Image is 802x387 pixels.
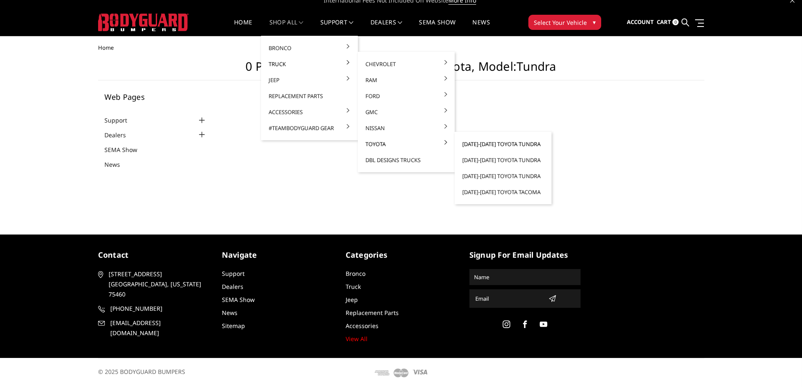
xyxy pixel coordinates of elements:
[361,72,451,88] a: Ram
[110,304,208,314] span: [PHONE_NUMBER]
[346,322,378,330] a: Accessories
[361,152,451,168] a: DBL Designs Trucks
[346,270,365,278] a: Bronco
[98,13,189,31] img: BODYGUARD BUMPERS
[361,56,451,72] a: Chevrolet
[458,184,548,200] a: [DATE]-[DATE] Toyota Tacoma
[672,19,679,25] span: 0
[234,19,252,36] a: Home
[98,249,209,261] h5: contact
[109,269,206,299] span: [STREET_ADDRESS] [GEOGRAPHIC_DATA], [US_STATE] 75460
[534,18,587,27] span: Select Your Vehicle
[593,18,596,27] span: ▾
[104,116,138,125] a: Support
[264,120,354,136] a: #TeamBodyguard Gear
[264,104,354,120] a: Accessories
[104,131,136,139] a: Dealers
[370,19,402,36] a: Dealers
[458,152,548,168] a: [DATE]-[DATE] Toyota Tundra
[346,335,368,343] a: View All
[110,318,208,338] span: [EMAIL_ADDRESS][DOMAIN_NAME]
[98,318,209,338] a: [EMAIL_ADDRESS][DOMAIN_NAME]
[98,59,704,80] h1: 0 Product(s) for Year:2024, Make:Toyota, Model:Tundra
[222,270,245,278] a: Support
[222,322,245,330] a: Sitemap
[472,292,545,305] input: Email
[627,18,654,26] span: Account
[657,11,679,34] a: Cart 0
[264,72,354,88] a: Jeep
[528,15,601,30] button: Select Your Vehicle
[98,304,209,314] a: [PHONE_NUMBER]
[222,296,255,304] a: SEMA Show
[469,249,581,261] h5: signup for email updates
[104,93,207,101] h5: Web Pages
[361,88,451,104] a: Ford
[458,168,548,184] a: [DATE]-[DATE] Toyota Tundra
[222,309,237,317] a: News
[222,283,243,291] a: Dealers
[104,160,131,169] a: News
[419,19,456,36] a: SEMA Show
[471,270,579,284] input: Name
[627,11,654,34] a: Account
[458,136,548,152] a: [DATE]-[DATE] Toyota Tundra
[320,19,354,36] a: Support
[760,347,802,387] iframe: Chat Widget
[472,19,490,36] a: News
[98,368,185,376] span: © 2025 BODYGUARD BUMPERS
[346,309,399,317] a: Replacement Parts
[361,136,451,152] a: Toyota
[264,56,354,72] a: Truck
[222,249,333,261] h5: Navigate
[269,19,304,36] a: shop all
[346,283,361,291] a: Truck
[264,88,354,104] a: Replacement Parts
[219,135,686,144] span: No products found for this search.
[361,104,451,120] a: GMC
[98,44,114,51] span: Home
[657,18,671,26] span: Cart
[361,120,451,136] a: Nissan
[346,249,457,261] h5: Categories
[346,296,358,304] a: Jeep
[264,40,354,56] a: Bronco
[104,145,148,154] a: SEMA Show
